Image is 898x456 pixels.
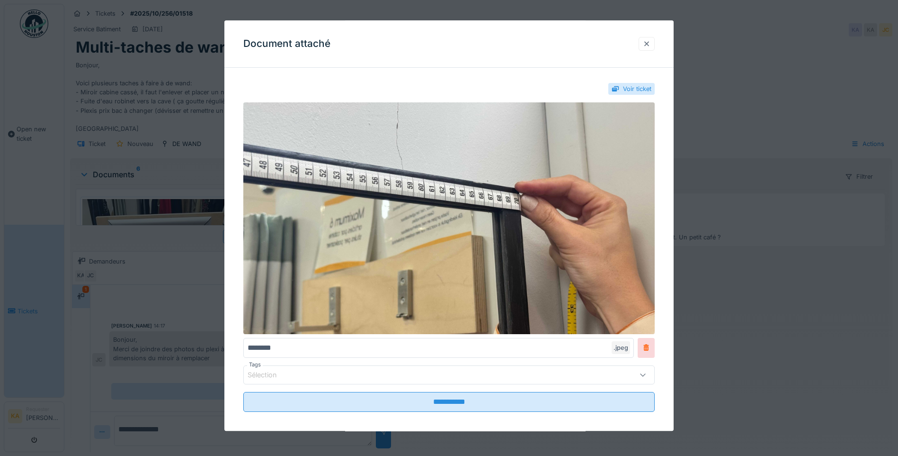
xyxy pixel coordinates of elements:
[247,361,263,369] label: Tags
[623,84,651,93] div: Voir ticket
[243,38,330,50] h3: Document attaché
[248,370,290,380] div: Sélection
[243,102,655,334] img: ec6b40f3-9711-4709-9a01-b0cc3c971294-IMG_4380.jpeg
[612,341,630,354] div: .jpeg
